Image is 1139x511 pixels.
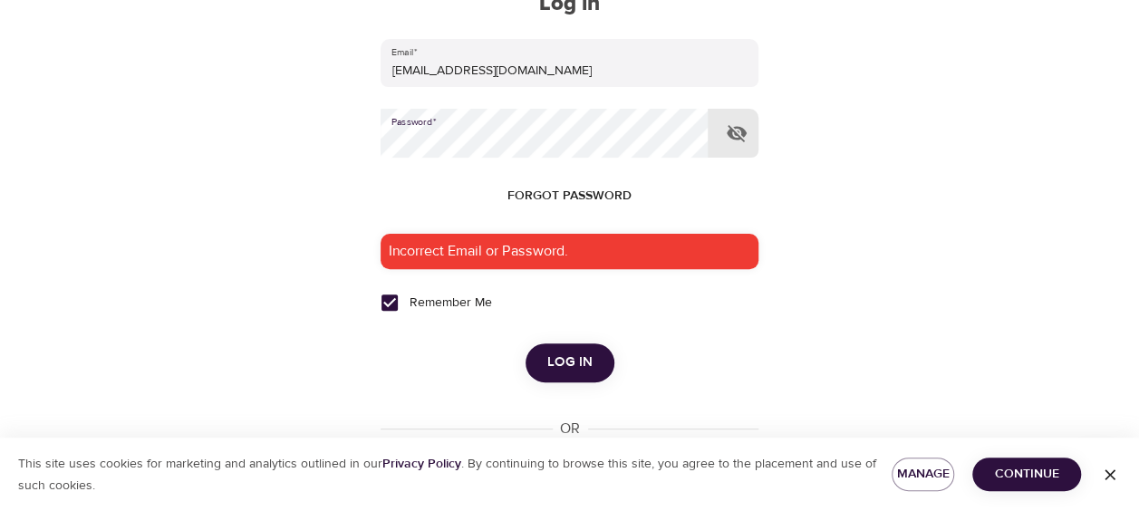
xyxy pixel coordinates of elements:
[507,185,632,207] span: Forgot password
[972,458,1081,491] button: Continue
[409,294,491,313] span: Remember Me
[553,419,587,439] div: OR
[547,351,593,374] span: Log in
[500,179,639,213] button: Forgot password
[892,458,955,491] button: Manage
[906,463,941,486] span: Manage
[381,234,758,269] div: Incorrect Email or Password.
[382,456,461,472] a: Privacy Policy
[987,463,1067,486] span: Continue
[526,343,614,381] button: Log in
